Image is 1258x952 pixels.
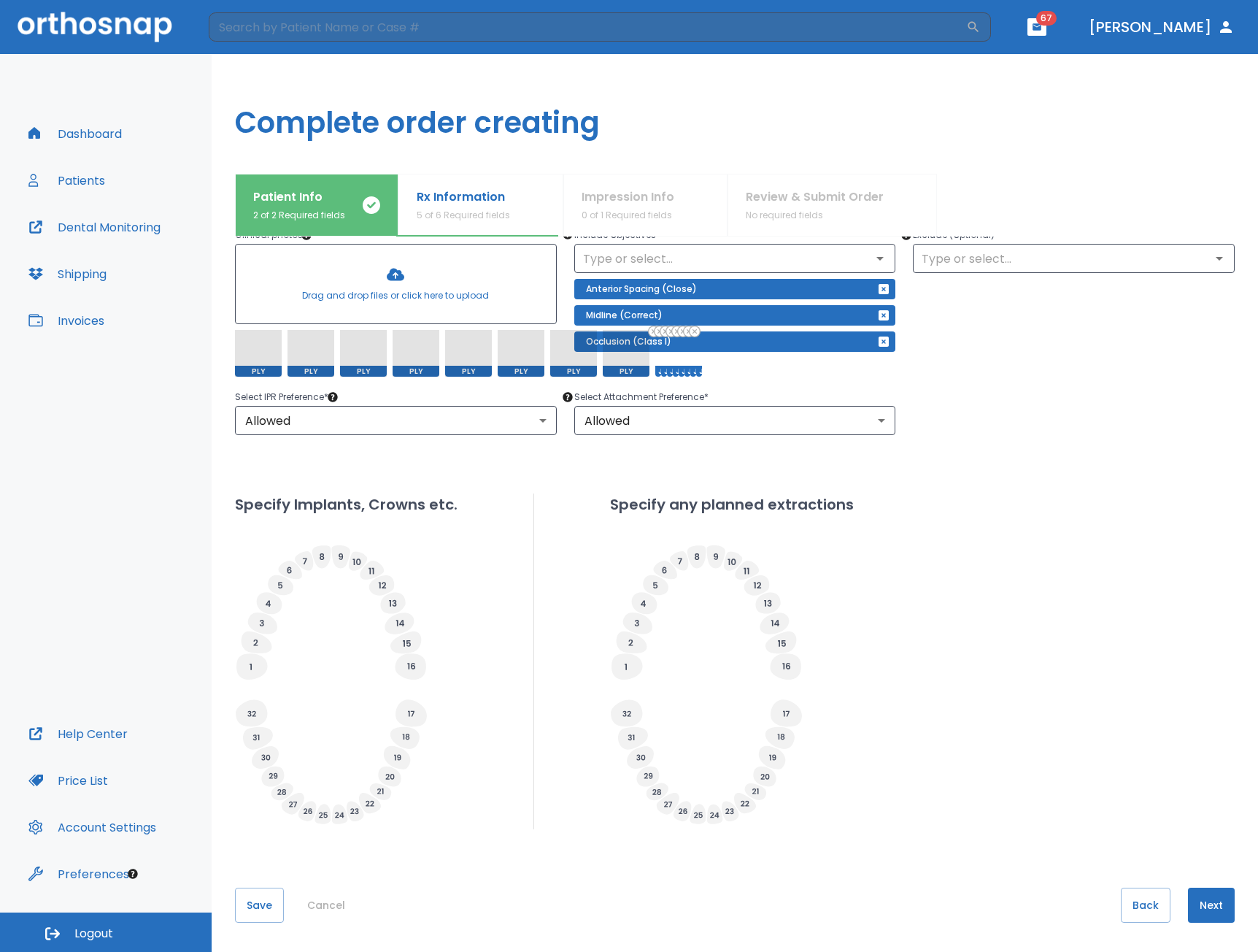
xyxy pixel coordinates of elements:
[684,366,690,377] span: JPEG
[20,210,169,245] button: Dental Monitoring
[20,116,131,151] button: Dashboard
[870,248,890,269] button: Open
[696,366,702,377] span: JPEG
[74,926,113,942] span: Logout
[20,256,115,291] button: Shipping
[574,406,896,435] div: Allowed
[673,366,679,377] span: JPEG
[586,280,697,298] p: Anterior Spacing (Close)
[579,248,892,269] input: Type or select...
[655,366,661,377] span: JPEG
[586,307,663,324] p: Midline (Correct)
[417,188,510,206] p: Rx Information
[300,229,313,242] div: Tooltip anchor
[253,188,345,206] p: Patient Info
[235,494,458,515] h2: Specify Implants, Crowns etc.
[18,12,172,42] img: Orthosnap
[235,888,284,923] button: Save
[1083,14,1240,40] button: [PERSON_NAME]
[20,763,117,798] button: Price List
[690,366,696,377] span: JPEG
[253,209,345,222] p: 2 of 2 Required fields
[235,406,557,435] div: Allowed
[900,229,913,242] div: Tooltip anchor
[610,494,854,515] h2: Specify any planned extractions
[20,810,165,845] button: Account Settings
[679,366,684,377] span: JPEG
[667,366,673,377] span: JPEG
[212,54,1258,174] h1: Complete order creating
[20,856,138,891] button: Preferences
[20,716,136,751] button: Help Center
[1036,11,1057,26] span: 67
[209,12,966,42] input: Search by Patient Name or Case #
[561,391,574,404] div: Tooltip anchor
[20,163,114,198] button: Patients
[326,391,339,404] div: Tooltip anchor
[917,248,1230,269] input: Type or select...
[126,867,139,880] div: Tooltip anchor
[301,888,351,923] button: Cancel
[417,209,510,222] p: 5 of 6 Required fields
[1121,888,1170,923] button: Back
[574,388,896,406] p: Select Attachment Preference *
[1209,248,1230,269] button: Open
[235,388,557,406] p: Select IPR Preference *
[20,303,113,338] button: Invoices
[1188,888,1235,923] button: Next
[661,366,667,377] span: JPEG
